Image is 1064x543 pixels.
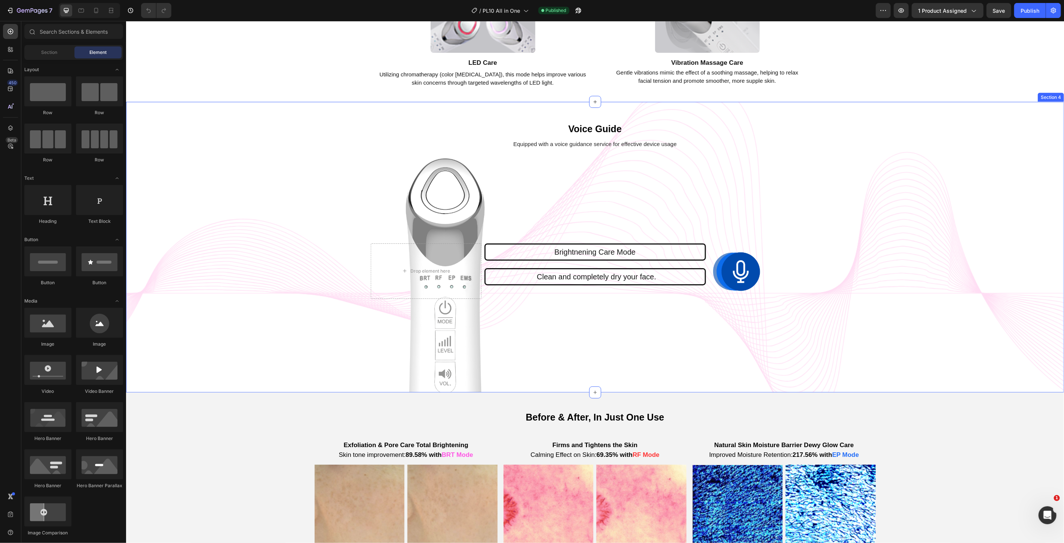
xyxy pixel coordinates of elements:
[111,234,123,246] span: Toggle open
[76,435,123,442] div: Hero Banner
[24,279,71,286] div: Button
[76,109,123,116] div: Row
[1054,495,1060,501] span: 1
[6,137,18,143] div: Beta
[111,295,123,307] span: Toggle open
[281,444,372,534] img: gempages_574936279884498032-25171359-b096-4a38-b3c5-c98bee2e5c5e.png
[489,48,674,64] p: Gentle vibrations mimic the effect of a soothing massage, helping to relax facial tension and pro...
[126,21,1064,543] iframe: Design area
[913,73,936,80] div: Section 4
[489,38,674,46] p: Vibration Massage Care
[76,157,123,163] div: Row
[404,430,507,437] span: Calming Effect on Skin:
[588,421,728,428] strong: Natural Skin Moisture Barrier Dewy Glow Care
[470,444,560,534] img: gempages_574936279884498032-f716f33b-3eaf-43af-9edb-2b3f0cfb8630.png
[369,249,572,263] p: Clean and completely dry your face.
[285,247,324,253] div: Drop element here
[76,218,123,225] div: Text Block
[377,444,468,534] img: gempages_574936279884498032-948fcc7d-44b8-4b1f-a7c1-c55df11fe9ed.png
[24,388,71,395] div: Video
[213,430,316,437] span: Skin tone improvement:
[89,49,107,56] span: Element
[76,341,123,348] div: Image
[507,430,533,437] strong: RF Mode
[189,389,750,403] h2: Before & After, In Just One Use
[24,175,34,182] span: Text
[426,421,511,428] strong: Firms and Tightens the Skin
[3,3,56,18] button: 7
[660,444,750,534] img: gempages_574936279884498032-93418625-b70d-472c-a95c-a593526ead36.png
[667,430,706,437] strong: 217.56% with
[76,482,123,489] div: Hero Banner Parallax
[987,3,1011,18] button: Save
[1014,3,1046,18] button: Publish
[24,298,37,304] span: Media
[24,236,38,243] span: Button
[253,49,461,66] p: Utilizing chromatherapy (color [MEDICAL_DATA]), this mode helps improve various skin concerns thr...
[24,24,123,39] input: Search Sections & Elements
[428,227,510,235] span: Brightnening Care Mode
[24,435,71,442] div: Hero Banner
[111,64,123,76] span: Toggle open
[918,7,967,15] span: 1 product assigned
[218,421,342,428] strong: Exfoliation & Pore Care Total Brightening
[24,157,71,163] div: Row
[316,430,347,437] strong: BRT Mode
[24,109,71,116] div: Row
[7,80,18,86] div: 450
[912,3,984,18] button: 1 product assigned
[24,341,71,348] div: Image
[111,172,123,184] span: Toggle open
[76,279,123,286] div: Button
[253,38,461,46] p: LED Care
[387,120,551,126] span: Equipped with a voice guidance service for effective device usage
[442,103,496,113] strong: Voice Guide
[24,66,39,73] span: Layout
[471,430,507,437] strong: 69.35% with
[1039,506,1057,524] iframe: Intercom live chat
[76,388,123,395] div: Video Banner
[583,222,638,278] img: gempages_574936279884498032-c6c75f15-7e3f-4879-bffa-a0424d474f7e.png
[546,7,566,14] span: Published
[24,482,71,489] div: Hero Banner
[24,530,71,536] div: Image Comparison
[483,7,520,15] span: PL10 All in One
[566,444,657,534] img: gempages_574936279884498032-5f1bb962-8681-4c03-9c2a-071c1aee4ab3.png
[583,430,706,437] span: Improved Moisture Retention:
[1021,7,1039,15] div: Publish
[24,218,71,225] div: Heading
[706,430,733,437] strong: EP Mode
[189,444,279,534] img: gempages_574936279884498032-980adeca-e3a9-4eac-89c7-4d6b0af6a9c0.png
[480,7,481,15] span: /
[49,6,52,15] p: 7
[141,3,171,18] div: Undo/Redo
[279,430,315,437] strong: 89.58% with
[993,7,1005,14] span: Save
[42,49,58,56] span: Section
